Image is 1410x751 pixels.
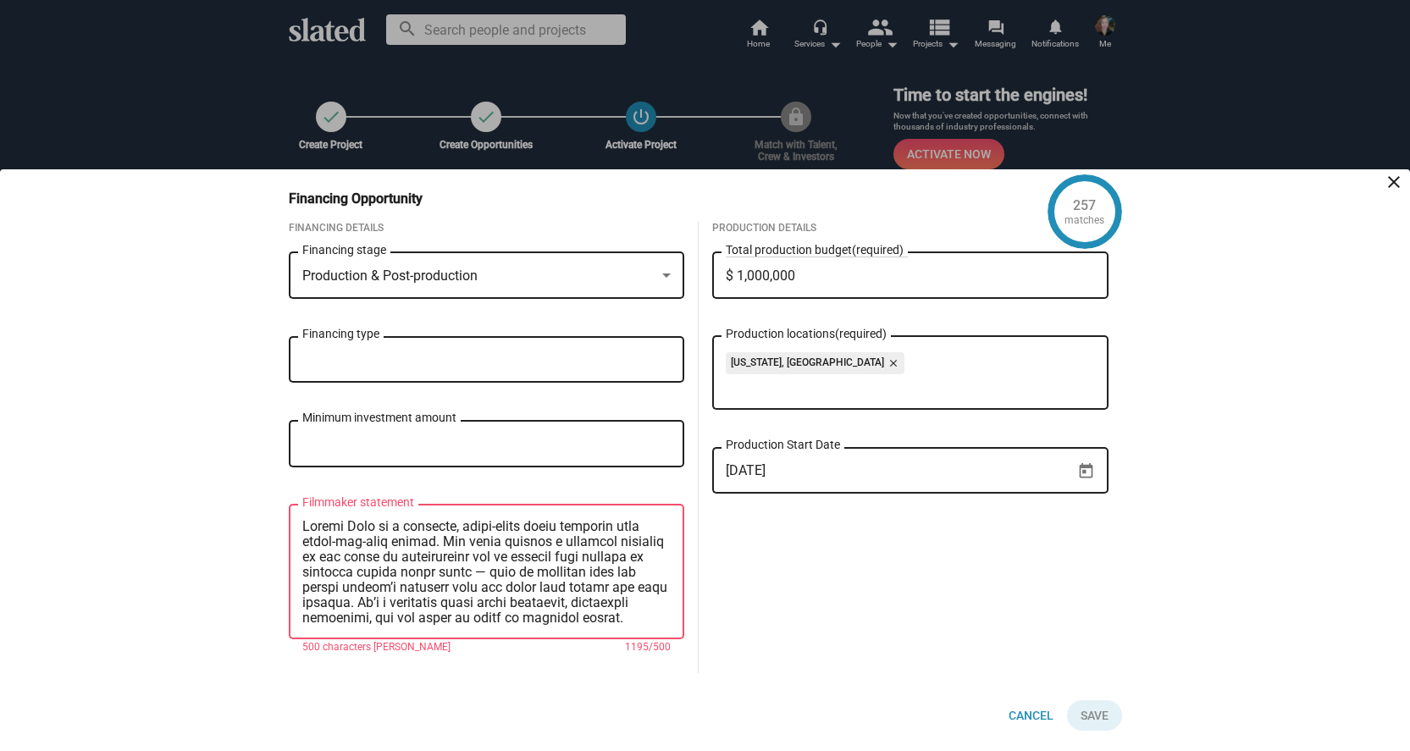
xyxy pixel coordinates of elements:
div: Production Details [712,222,1109,235]
h3: Financing Opportunity [289,190,446,207]
mat-chip: [US_STATE], [GEOGRAPHIC_DATA] [726,352,904,374]
mat-icon: close [1384,172,1404,192]
mat-icon: close [884,356,899,371]
span: 500 characters [PERSON_NAME] [302,641,451,654]
span: 1195/500 [625,641,671,654]
span: Cancel [1009,700,1053,731]
div: Financing Details [289,222,685,235]
div: matches [1064,214,1104,228]
span: Production & Post-production [302,268,478,284]
div: 257 [1073,196,1096,214]
button: Cancel [995,700,1067,731]
button: Open calendar [1071,456,1101,486]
